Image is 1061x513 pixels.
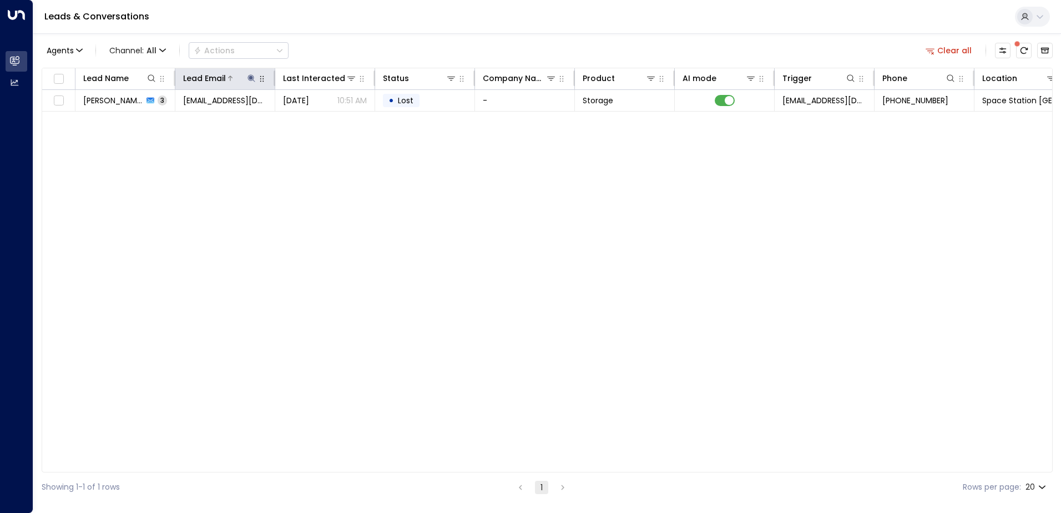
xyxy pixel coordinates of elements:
button: Channel:All [105,43,170,58]
div: Last Interacted [283,72,345,85]
span: Sep 01, 2025 [283,95,309,106]
div: Actions [194,46,235,56]
div: Phone [882,72,907,85]
div: Trigger [782,72,812,85]
button: Agents [42,43,87,58]
span: 3 [158,95,167,105]
div: Status [383,72,457,85]
div: Location [982,72,1057,85]
button: Archived Leads [1037,43,1053,58]
button: Actions [189,42,289,59]
div: • [388,91,394,110]
div: Product [583,72,656,85]
div: Location [982,72,1017,85]
span: Channel: [105,43,170,58]
div: Status [383,72,409,85]
div: Lead Email [183,72,257,85]
span: +447411441992 [882,95,948,106]
span: Agents [47,47,74,54]
span: thomsonlouise13@gmail.com [183,95,267,106]
div: AI mode [683,72,716,85]
span: There are new threads available. Refresh the grid to view the latest updates. [1016,43,1032,58]
div: Button group with a nested menu [189,42,289,59]
p: 10:51 AM [337,95,367,106]
nav: pagination navigation [513,480,570,494]
div: AI mode [683,72,756,85]
span: All [146,46,156,55]
div: Phone [882,72,956,85]
td: - [475,90,575,111]
div: Company Name [483,72,545,85]
span: Lost [398,95,413,106]
a: Leads & Conversations [44,10,149,23]
div: Lead Name [83,72,129,85]
span: Louise Thomson [83,95,143,106]
div: Last Interacted [283,72,357,85]
div: Lead Email [183,72,226,85]
span: Storage [583,95,613,106]
div: 20 [1025,479,1048,495]
label: Rows per page: [963,481,1021,493]
span: Toggle select row [52,94,65,108]
div: Product [583,72,615,85]
button: page 1 [535,481,548,494]
div: Lead Name [83,72,157,85]
div: Showing 1-1 of 1 rows [42,481,120,493]
span: Toggle select all [52,72,65,86]
button: Customize [995,43,1011,58]
div: Company Name [483,72,557,85]
div: Trigger [782,72,856,85]
span: leads@space-station.co.uk [782,95,866,106]
button: Clear all [921,43,977,58]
